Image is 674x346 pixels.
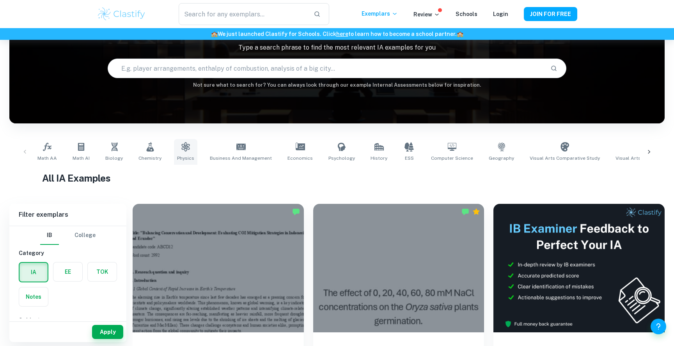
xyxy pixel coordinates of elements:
h1: All IA Examples [42,171,632,185]
h6: Category [19,249,117,257]
span: Chemistry [138,155,161,162]
h6: Not sure what to search for? You can always look through our example Internal Assessments below f... [9,81,665,89]
img: Marked [461,208,469,216]
span: Visual Arts Comparative Study [530,155,600,162]
button: Apply [92,325,123,339]
span: Math AI [73,155,90,162]
span: Biology [105,155,123,162]
button: IB [40,226,59,245]
img: Clastify logo [97,6,146,22]
span: 🏫 [457,31,463,37]
input: Search for any exemplars... [179,3,307,25]
a: Schools [456,11,477,17]
button: Notes [19,287,48,306]
a: Login [493,11,508,17]
p: Exemplars [362,9,398,18]
button: Help and Feedback [651,319,666,334]
button: IA [20,263,48,282]
img: Marked [292,208,300,216]
div: Premium [472,208,480,216]
span: Psychology [328,155,355,162]
p: Type a search phrase to find the most relevant IA examples for you [9,43,665,52]
input: E.g. player arrangements, enthalpy of combustion, analysis of a big city... [108,57,544,79]
h6: We just launched Clastify for Schools. Click to learn how to become a school partner. [2,30,672,38]
span: Computer Science [431,155,473,162]
span: Business and Management [210,155,272,162]
h6: Filter exemplars [9,204,126,226]
button: TOK [88,262,117,281]
span: ESS [405,155,414,162]
span: Math AA [37,155,57,162]
div: Filter type choice [40,226,96,245]
img: Thumbnail [493,204,665,332]
span: 🏫 [211,31,218,37]
a: here [336,31,348,37]
span: Geography [489,155,514,162]
button: JOIN FOR FREE [524,7,577,21]
button: College [74,226,96,245]
span: History [371,155,387,162]
span: Economics [287,155,313,162]
h6: Subject [19,316,117,325]
span: Physics [177,155,194,162]
button: Search [547,62,560,75]
button: EE [53,262,82,281]
p: Review [413,10,440,19]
